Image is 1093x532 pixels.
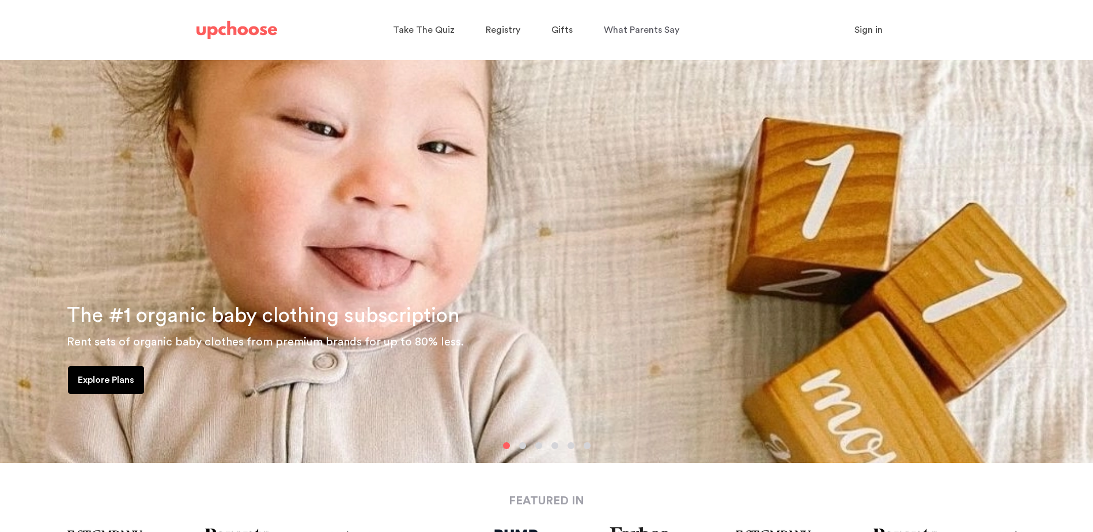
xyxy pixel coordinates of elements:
img: UpChoose [196,21,277,39]
span: Sign in [854,25,883,35]
span: The #1 organic baby clothing subscription [67,305,460,326]
a: What Parents Say [604,19,683,41]
a: Take The Quiz [393,19,458,41]
button: Sign in [840,18,897,41]
span: Take The Quiz [393,25,455,35]
a: Registry [486,19,524,41]
a: UpChoose [196,18,277,42]
a: Explore Plans [68,366,144,394]
strong: FEATURED IN [509,495,584,507]
p: Rent sets of organic baby clothes from premium brands for up to 80% less. [67,333,1079,351]
a: Gifts [551,19,576,41]
span: Registry [486,25,520,35]
span: What Parents Say [604,25,679,35]
p: Explore Plans [78,373,134,387]
span: Gifts [551,25,573,35]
